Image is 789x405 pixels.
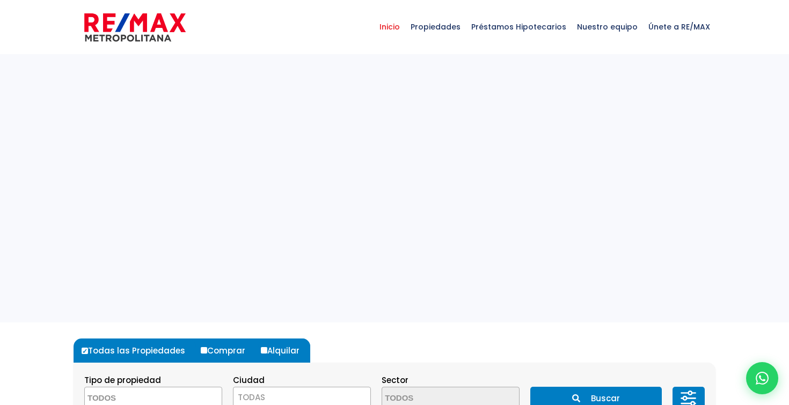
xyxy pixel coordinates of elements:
input: Alquilar [261,347,267,354]
img: remax-metropolitana-logo [84,11,186,43]
span: Tipo de propiedad [84,374,161,386]
span: Propiedades [405,11,466,43]
span: TODAS [238,392,265,403]
span: Sector [382,374,408,386]
label: Comprar [198,338,256,363]
label: Todas las Propiedades [79,338,196,363]
span: Únete a RE/MAX [643,11,715,43]
input: Comprar [201,347,207,354]
span: Ciudad [233,374,265,386]
span: TODAS [233,390,370,405]
label: Alquilar [258,338,310,363]
span: Préstamos Hipotecarios [466,11,572,43]
span: Nuestro equipo [572,11,643,43]
span: Inicio [374,11,405,43]
input: Todas las Propiedades [82,348,88,354]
